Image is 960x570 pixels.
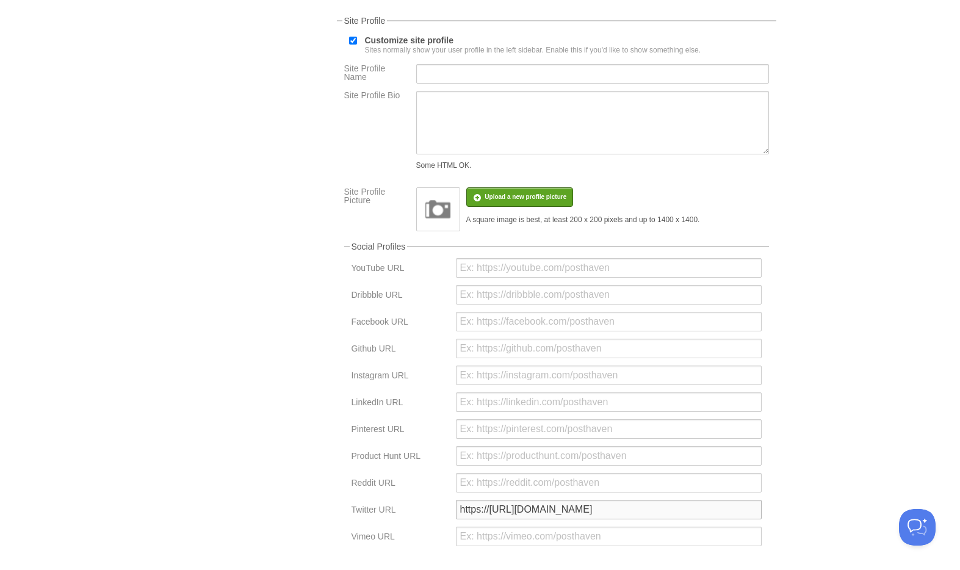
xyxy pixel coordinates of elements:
[352,505,449,517] label: Twitter URL
[352,425,449,436] label: Pinterest URL
[352,317,449,329] label: Facebook URL
[416,162,769,169] div: Some HTML OK.
[456,258,762,278] input: Ex: https://youtube.com/posthaven
[365,46,701,54] div: Sites normally show your user profile in the left sidebar. Enable this if you'd like to show some...
[352,371,449,383] label: Instagram URL
[456,473,762,492] input: Ex: https://reddit.com/posthaven
[466,216,700,223] div: A square image is best, at least 200 x 200 pixels and up to 1400 x 1400.
[456,339,762,358] input: Ex: https://github.com/posthaven
[342,16,388,25] legend: Site Profile
[456,366,762,385] input: Ex: https://instagram.com/posthaven
[456,419,762,439] input: Ex: https://pinterest.com/posthaven
[485,193,566,200] span: Upload a new profile picture
[352,344,449,356] label: Github URL
[352,398,449,409] label: LinkedIn URL
[456,392,762,412] input: Ex: https://linkedin.com/posthaven
[456,285,762,305] input: Ex: https://dribbble.com/posthaven
[352,452,449,463] label: Product Hunt URL
[344,91,409,103] label: Site Profile Bio
[420,191,457,228] img: image.png
[456,527,762,546] input: Ex: https://vimeo.com/posthaven
[352,478,449,490] label: Reddit URL
[352,532,449,544] label: Vimeo URL
[352,290,449,302] label: Dribbble URL
[350,242,408,251] legend: Social Profiles
[456,500,762,519] input: Ex: https://twitter.com/posthaven
[456,446,762,466] input: Ex: https://producthunt.com/posthaven
[456,312,762,331] input: Ex: https://facebook.com/posthaven
[344,64,409,84] label: Site Profile Name
[899,509,936,546] iframe: Help Scout Beacon - Open
[352,264,449,275] label: YouTube URL
[365,36,701,54] label: Customize site profile
[344,187,409,207] label: Site Profile Picture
